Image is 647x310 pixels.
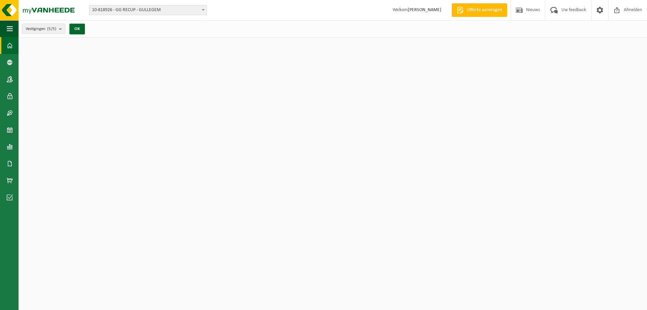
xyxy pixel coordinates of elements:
button: OK [69,24,85,34]
strong: [PERSON_NAME] [408,7,441,12]
span: Offerte aanvragen [465,7,504,13]
span: 10-818926 - GG RECUP - GULLEGEM [89,5,207,15]
span: 10-818926 - GG RECUP - GULLEGEM [89,5,207,15]
a: Offerte aanvragen [452,3,507,17]
button: Vestigingen(5/5) [22,24,65,34]
span: Vestigingen [26,24,56,34]
count: (5/5) [47,27,56,31]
